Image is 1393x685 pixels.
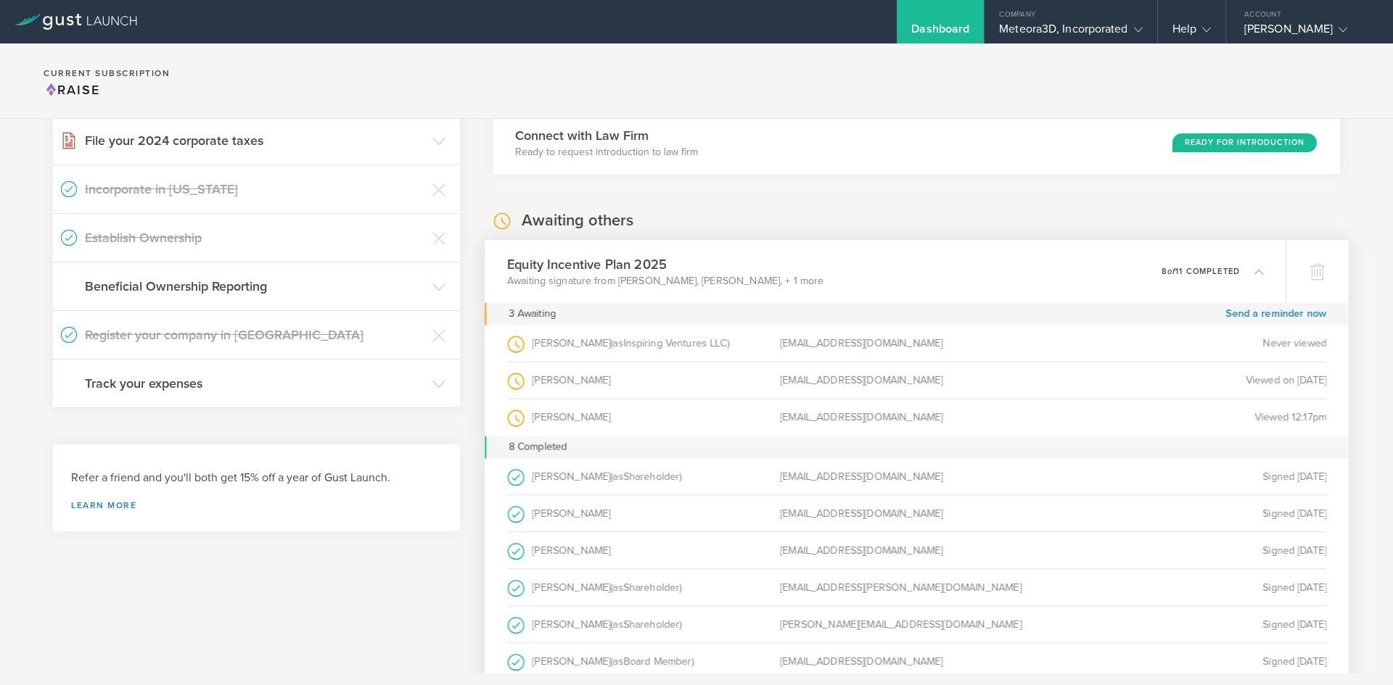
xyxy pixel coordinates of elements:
[610,470,622,482] span: (as
[1053,643,1326,679] div: Signed [DATE]
[1162,267,1240,275] p: 8 11 completed
[507,643,780,679] div: [PERSON_NAME]
[1225,302,1326,325] a: Send a reminder now
[780,606,1053,642] div: [PERSON_NAME][EMAIL_ADDRESS][DOMAIN_NAME]
[507,325,780,361] div: [PERSON_NAME]
[509,302,556,325] div: 3 Awaiting
[780,569,1053,605] div: [EMAIL_ADDRESS][PERSON_NAME][DOMAIN_NAME]
[679,618,681,630] span: )
[507,254,824,274] h3: Equity Incentive Plan 2025
[507,569,780,605] div: [PERSON_NAME]
[493,112,1340,174] div: Connect with Law FirmReady to request introduction to law firmReady for Introduction
[780,643,1053,679] div: [EMAIL_ADDRESS][DOMAIN_NAME]
[507,606,780,642] div: [PERSON_NAME]
[85,131,425,150] h3: File your 2024 corporate taxes
[780,495,1053,531] div: [EMAIL_ADDRESS][DOMAIN_NAME]
[85,180,425,199] h3: Incorporate in [US_STATE]
[1167,266,1175,275] em: of
[515,145,698,159] p: Ready to request introduction to law firm
[610,618,622,630] span: (as
[623,618,680,630] span: Shareholder
[522,210,633,231] h2: Awaiting others
[1053,532,1326,568] div: Signed [DATE]
[1053,606,1326,642] div: Signed [DATE]
[780,532,1053,568] div: [EMAIL_ADDRESS][DOMAIN_NAME]
[71,501,442,510] a: Learn more
[44,82,100,98] span: Raise
[623,336,727,349] span: Inspiring Ventures LLC
[515,126,698,145] h3: Connect with Law Firm
[1053,325,1326,361] div: Never viewed
[85,277,425,296] h3: Beneficial Ownership Reporting
[485,436,1349,458] div: 8 Completed
[507,273,824,288] p: Awaiting signature from [PERSON_NAME], [PERSON_NAME], + 1 more
[911,22,969,43] div: Dashboard
[679,470,681,482] span: )
[507,532,780,568] div: [PERSON_NAME]
[1053,362,1326,398] div: Viewed on [DATE]
[507,362,780,398] div: [PERSON_NAME]
[610,336,622,349] span: (as
[780,458,1053,494] div: [EMAIL_ADDRESS][DOMAIN_NAME]
[507,495,780,531] div: [PERSON_NAME]
[691,655,694,667] span: )
[780,399,1053,436] div: [EMAIL_ADDRESS][DOMAIN_NAME]
[71,470,442,486] h3: Refer a friend and you'll both get 15% off a year of Gust Launch.
[679,581,681,593] span: )
[1053,458,1326,494] div: Signed [DATE]
[1244,22,1368,43] div: [PERSON_NAME]
[85,325,425,344] h3: Register your company in [GEOGRAPHIC_DATA]
[610,655,622,667] span: (as
[85,374,425,393] h3: Track your expenses
[85,228,425,247] h3: Establish Ownership
[780,362,1053,398] div: [EMAIL_ADDRESS][DOMAIN_NAME]
[727,336,729,349] span: )
[780,325,1053,361] div: [EMAIL_ADDRESS][DOMAIN_NAME]
[1172,22,1211,43] div: Help
[623,581,680,593] span: Shareholder
[1172,133,1317,152] div: Ready for Introduction
[1053,399,1326,436] div: Viewed 12:17pm
[44,69,170,78] h2: Current Subscription
[1053,569,1326,605] div: Signed [DATE]
[623,655,691,667] span: Board Member
[999,22,1142,43] div: Meteora3D, Incorporated
[507,458,780,494] div: [PERSON_NAME]
[507,399,780,436] div: [PERSON_NAME]
[610,581,622,593] span: (as
[1053,495,1326,531] div: Signed [DATE]
[623,470,680,482] span: Shareholder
